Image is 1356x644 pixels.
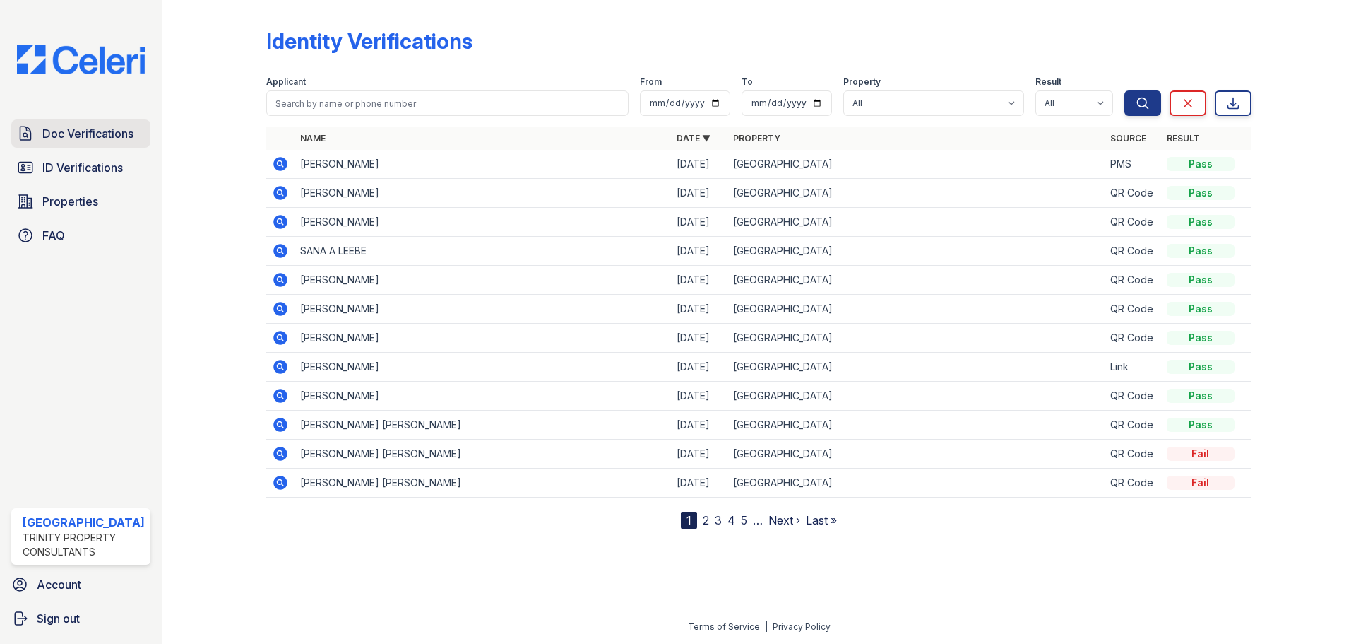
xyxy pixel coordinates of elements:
td: QR Code [1105,411,1161,440]
a: Doc Verifications [11,119,150,148]
td: SANA A LEEBE [295,237,671,266]
a: Name [300,133,326,144]
td: [GEOGRAPHIC_DATA] [727,353,1104,382]
td: [DATE] [671,440,727,469]
td: [GEOGRAPHIC_DATA] [727,324,1104,353]
span: … [753,512,763,529]
td: [DATE] [671,469,727,498]
input: Search by name or phone number [266,90,629,116]
span: FAQ [42,227,65,244]
div: [GEOGRAPHIC_DATA] [23,514,145,531]
td: [GEOGRAPHIC_DATA] [727,266,1104,295]
td: [PERSON_NAME] [PERSON_NAME] [295,440,671,469]
td: [PERSON_NAME] [295,353,671,382]
a: 2 [703,513,709,527]
td: PMS [1105,150,1161,179]
td: [DATE] [671,179,727,208]
td: [DATE] [671,150,727,179]
a: 5 [741,513,747,527]
td: [PERSON_NAME] [PERSON_NAME] [295,411,671,440]
td: [DATE] [671,353,727,382]
td: QR Code [1105,208,1161,237]
img: CE_Logo_Blue-a8612792a0a2168367f1c8372b55b34899dd931a85d93a1a3d3e32e68fde9ad4.png [6,45,156,74]
td: [GEOGRAPHIC_DATA] [727,237,1104,266]
td: QR Code [1105,440,1161,469]
td: [PERSON_NAME] [295,179,671,208]
div: Pass [1167,215,1235,229]
span: ID Verifications [42,159,123,176]
div: Pass [1167,418,1235,432]
a: 4 [727,513,735,527]
a: Properties [11,187,150,216]
td: [GEOGRAPHIC_DATA] [727,208,1104,237]
td: [DATE] [671,382,727,411]
label: Applicant [266,76,306,88]
label: Property [843,76,881,88]
div: | [765,621,768,632]
div: Pass [1167,244,1235,258]
a: Result [1167,133,1200,144]
a: Terms of Service [688,621,760,632]
td: [PERSON_NAME] [295,150,671,179]
a: Property [733,133,780,144]
a: ID Verifications [11,153,150,182]
div: Pass [1167,331,1235,345]
span: Properties [42,193,98,210]
div: Pass [1167,273,1235,287]
td: QR Code [1105,295,1161,324]
td: [PERSON_NAME] [295,324,671,353]
td: [GEOGRAPHIC_DATA] [727,382,1104,411]
a: 3 [715,513,722,527]
td: [PERSON_NAME] [295,208,671,237]
div: Identity Verifications [266,28,472,54]
td: [GEOGRAPHIC_DATA] [727,440,1104,469]
td: QR Code [1105,179,1161,208]
div: Fail [1167,476,1235,490]
td: QR Code [1105,324,1161,353]
a: Date ▼ [677,133,710,144]
span: Account [37,576,81,593]
td: QR Code [1105,237,1161,266]
a: Privacy Policy [773,621,831,632]
a: Next › [768,513,800,527]
label: Result [1035,76,1061,88]
a: Account [6,570,156,599]
td: [DATE] [671,411,727,440]
td: [PERSON_NAME] [295,266,671,295]
td: QR Code [1105,469,1161,498]
div: 1 [681,512,697,529]
div: Pass [1167,157,1235,171]
a: Sign out [6,604,156,633]
td: [DATE] [671,266,727,295]
div: Fail [1167,447,1235,461]
span: Doc Verifications [42,125,133,142]
div: Pass [1167,389,1235,403]
td: [PERSON_NAME] [295,382,671,411]
a: FAQ [11,221,150,250]
div: Pass [1167,186,1235,200]
td: [DATE] [671,324,727,353]
a: Last » [806,513,837,527]
td: QR Code [1105,266,1161,295]
td: [GEOGRAPHIC_DATA] [727,150,1104,179]
td: QR Code [1105,382,1161,411]
div: Trinity Property Consultants [23,531,145,559]
td: [GEOGRAPHIC_DATA] [727,179,1104,208]
td: [GEOGRAPHIC_DATA] [727,295,1104,324]
label: To [742,76,753,88]
span: Sign out [37,610,80,627]
td: [GEOGRAPHIC_DATA] [727,411,1104,440]
div: Pass [1167,302,1235,316]
td: [PERSON_NAME] [295,295,671,324]
td: [PERSON_NAME] [PERSON_NAME] [295,469,671,498]
td: Link [1105,353,1161,382]
td: [DATE] [671,295,727,324]
td: [GEOGRAPHIC_DATA] [727,469,1104,498]
td: [DATE] [671,208,727,237]
label: From [640,76,662,88]
div: Pass [1167,360,1235,374]
td: [DATE] [671,237,727,266]
a: Source [1110,133,1146,144]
